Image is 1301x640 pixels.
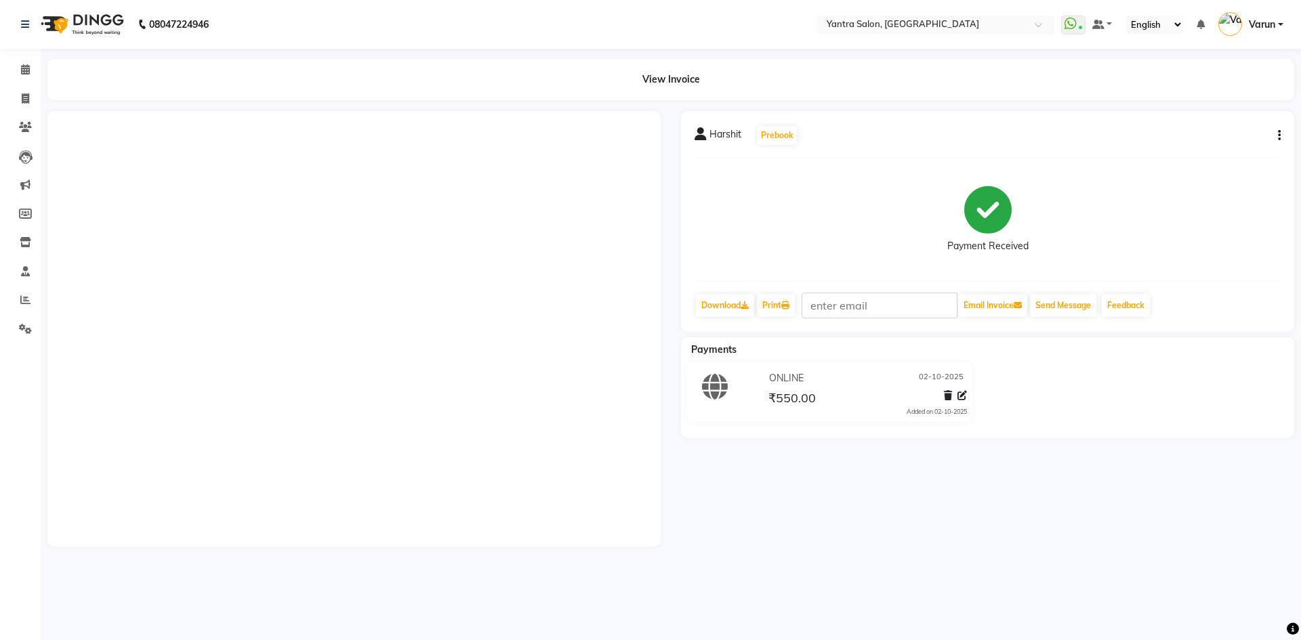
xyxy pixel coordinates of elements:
span: Harshit [709,127,741,146]
div: View Invoice [47,59,1294,100]
div: Payment Received [947,239,1029,253]
input: enter email [802,293,957,318]
span: Varun [1249,18,1275,32]
img: logo [35,5,127,43]
span: ₹550.00 [768,390,816,409]
span: ONLINE [769,371,804,385]
b: 08047224946 [149,5,209,43]
a: Download [696,294,754,317]
a: Feedback [1102,294,1150,317]
img: Varun [1218,12,1242,36]
div: Added on 02-10-2025 [907,407,967,417]
button: Email Invoice [958,294,1027,317]
span: 02-10-2025 [919,371,964,385]
a: Print [757,294,795,317]
span: Payments [691,343,737,356]
button: Send Message [1030,294,1096,317]
button: Prebook [758,126,797,145]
